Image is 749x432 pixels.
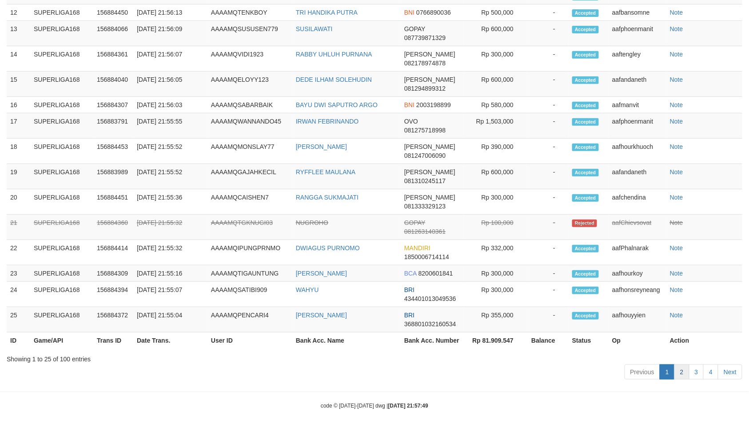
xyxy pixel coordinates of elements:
th: User ID [207,332,292,349]
td: AAAAMQSUSUSEN779 [207,21,292,46]
span: BCA [404,270,417,277]
td: 13 [7,21,30,46]
td: [DATE] 21:55:36 [133,189,207,215]
td: - [527,164,569,189]
td: - [527,21,569,46]
span: Copy 0766890036 to clipboard [416,9,451,16]
td: SUPERLIGA168 [30,97,93,113]
td: 23 [7,265,30,282]
span: MANDIRI [404,244,430,252]
td: 156884040 [93,72,133,97]
td: [DATE] 21:55:32 [133,215,207,240]
span: Copy 087739871329 to clipboard [404,34,446,41]
span: [PERSON_NAME] [404,76,455,83]
a: Note [670,51,683,58]
span: Accepted [572,76,599,84]
td: aafPhalnarak [609,240,666,265]
span: [PERSON_NAME] [404,194,455,201]
a: 2 [674,364,689,380]
td: - [527,139,569,164]
td: aafbansomne [609,4,666,21]
span: BRI [404,286,414,293]
td: 156884414 [93,240,133,265]
a: RYFFLEE MAULANA [296,168,355,176]
td: Rp 1,503,000 [464,113,527,139]
span: [PERSON_NAME] [404,51,455,58]
td: aafhourkhuoch [609,139,666,164]
td: aafandaneth [609,72,666,97]
td: [DATE] 21:56:05 [133,72,207,97]
span: Accepted [572,144,599,151]
a: Note [670,118,683,125]
td: SUPERLIGA168 [30,4,93,21]
td: 156884372 [93,307,133,332]
td: Rp 600,000 [464,72,527,97]
span: [PERSON_NAME] [404,143,455,150]
td: aafphoenmanit [609,113,666,139]
a: Next [718,364,742,380]
span: Copy 081294899312 to clipboard [404,85,446,92]
a: Note [670,312,683,319]
td: SUPERLIGA168 [30,164,93,189]
td: 12 [7,4,30,21]
a: Note [670,9,683,16]
span: Accepted [572,51,599,59]
td: 21 [7,215,30,240]
td: aafmanvit [609,97,666,113]
th: Op [609,332,666,349]
td: 15 [7,72,30,97]
span: BNI [404,101,414,108]
a: Note [670,101,683,108]
td: 19 [7,164,30,189]
td: aaftengley [609,46,666,72]
a: IRWAN FEBRINANDO [296,118,359,125]
span: Accepted [572,102,599,109]
td: SUPERLIGA168 [30,21,93,46]
td: AAAAMQGAJAHKECIL [207,164,292,189]
th: Bank Acc. Number [401,332,464,349]
th: Action [666,332,742,349]
td: [DATE] 21:55:04 [133,307,207,332]
td: 18 [7,139,30,164]
td: - [527,282,569,307]
td: 17 [7,113,30,139]
td: AAAAMQIPUNGPRNMO [207,240,292,265]
a: [PERSON_NAME] [296,312,347,319]
td: AAAAMQTGKNUGI03 [207,215,292,240]
td: 156884360 [93,215,133,240]
td: [DATE] 21:56:07 [133,46,207,72]
td: Rp 390,000 [464,139,527,164]
span: Copy 081310245117 to clipboard [404,177,446,184]
span: [PERSON_NAME] [404,168,455,176]
td: - [527,265,569,282]
td: [DATE] 21:55:16 [133,265,207,282]
td: Rp 500,000 [464,4,527,21]
td: aafphoenmanit [609,21,666,46]
td: SUPERLIGA168 [30,189,93,215]
td: AAAAMQWANNANDO45 [207,113,292,139]
td: aafhonsreyneang [609,282,666,307]
td: Rp 300,000 [464,282,527,307]
td: SUPERLIGA168 [30,282,93,307]
a: Previous [625,364,660,380]
a: Note [670,286,683,293]
td: aafChievsovat [609,215,666,240]
th: Trans ID [93,332,133,349]
td: - [527,46,569,72]
td: 156884451 [93,189,133,215]
td: 24 [7,282,30,307]
td: - [527,307,569,332]
td: Rp 600,000 [464,21,527,46]
td: - [527,97,569,113]
strong: [DATE] 21:57:49 [388,403,428,409]
span: BNI [404,9,414,16]
span: Accepted [572,118,599,126]
a: [PERSON_NAME] [296,270,347,277]
th: ID [7,332,30,349]
td: aafhouyyien [609,307,666,332]
a: Note [670,168,683,176]
span: GOPAY [404,219,425,226]
td: Rp 580,000 [464,97,527,113]
a: Note [670,219,683,226]
td: 25 [7,307,30,332]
